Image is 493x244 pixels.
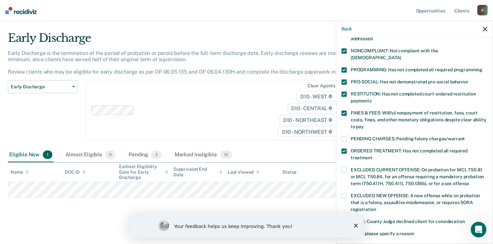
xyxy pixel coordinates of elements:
[477,5,488,15] div: B
[173,148,233,162] div: Marked Ineligible
[65,169,86,175] div: DOC ID
[351,79,468,84] span: PRO-SOCIAL: Has not demonstrated pro-social behavior
[130,214,364,237] iframe: Survey by Kim from Recidiviz
[127,148,163,162] div: Pending
[351,91,476,103] span: RESTITUTION: Has not completed court-ordered restitution payments
[287,103,337,113] span: D10 - CENTRAL
[278,127,337,137] span: D10 - NORTHWEST
[351,219,465,224] span: JUDGE: County Judge declined client for consideration
[43,150,52,159] span: 1
[5,7,37,14] img: Recidiviz
[351,193,480,212] span: EXCLUDED NEW OFFENSE: A new offense while on probation that is a felony, assaultive misdemeanor, ...
[342,26,352,32] button: Back
[279,115,337,125] span: D10 - NORTHEAST
[8,148,54,162] div: Eligible Now
[64,148,117,162] div: Almost Eligible
[8,31,378,50] div: Early Discharge
[351,67,483,72] span: PROGRAMMING: Has not completed all required programming
[8,50,360,75] p: Early Discharge is the termination of the period of probation or parole before the full-term disc...
[351,231,414,236] span: Other: please specify a reason
[119,164,168,180] div: Earliest Eligibility Date for Early Discharge
[351,48,438,60] span: NONCOMPLIANT: Not compliant with the [DEMOGRAPHIC_DATA]
[220,150,232,159] span: 12
[351,110,486,129] span: FINES & FEES: Willful nonpayment of restitution, fees, court costs, fines, and other monetary obl...
[351,136,465,141] span: PENDING CHARGES: Pending felony charges/warrant
[173,166,222,178] div: Supervision End Date
[10,169,29,175] div: Name
[282,169,296,175] div: Status
[471,222,486,237] iframe: Intercom live chat
[151,150,162,159] span: 2
[351,167,484,186] span: EXCLUDED CURRENT OFFENSE: On probation for MCL 750.81 or MCL 750.84, for an offense requiring a m...
[11,84,70,90] span: Early Discharge
[351,148,467,160] span: ORDERED TREATMENT: Has not completed all required treatment
[105,150,115,159] span: 0
[308,83,335,89] div: Clear agents
[296,91,337,102] span: D10 - WEST
[228,169,259,175] div: Last Viewed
